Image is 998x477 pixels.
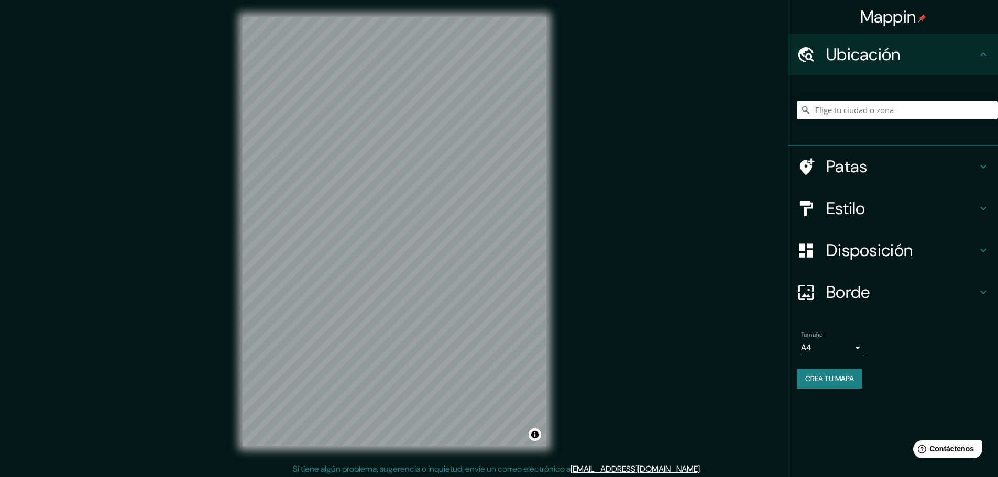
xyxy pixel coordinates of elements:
[243,17,546,446] canvas: Mapa
[826,239,913,261] font: Disposición
[797,369,862,389] button: Crea tu mapa
[905,436,986,465] iframe: Lanzador de widgets de ayuda
[788,146,998,187] div: Patas
[703,463,705,474] font: .
[801,342,811,353] font: A4
[788,34,998,75] div: Ubicación
[571,463,700,474] a: [EMAIL_ADDRESS][DOMAIN_NAME]
[700,463,701,474] font: .
[797,101,998,119] input: Elige tu ciudad o zona
[826,281,870,303] font: Borde
[918,14,926,23] img: pin-icon.png
[788,187,998,229] div: Estilo
[826,156,868,178] font: Patas
[826,43,901,65] font: Ubicación
[805,374,854,383] font: Crea tu mapa
[826,197,865,219] font: Estilo
[788,229,998,271] div: Disposición
[801,339,864,356] div: A4
[701,463,703,474] font: .
[293,463,571,474] font: Si tiene algún problema, sugerencia o inquietud, envíe un correo electrónico a
[860,6,916,28] font: Mappin
[801,330,822,339] font: Tamaño
[529,428,541,441] button: Activar o desactivar atribución
[788,271,998,313] div: Borde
